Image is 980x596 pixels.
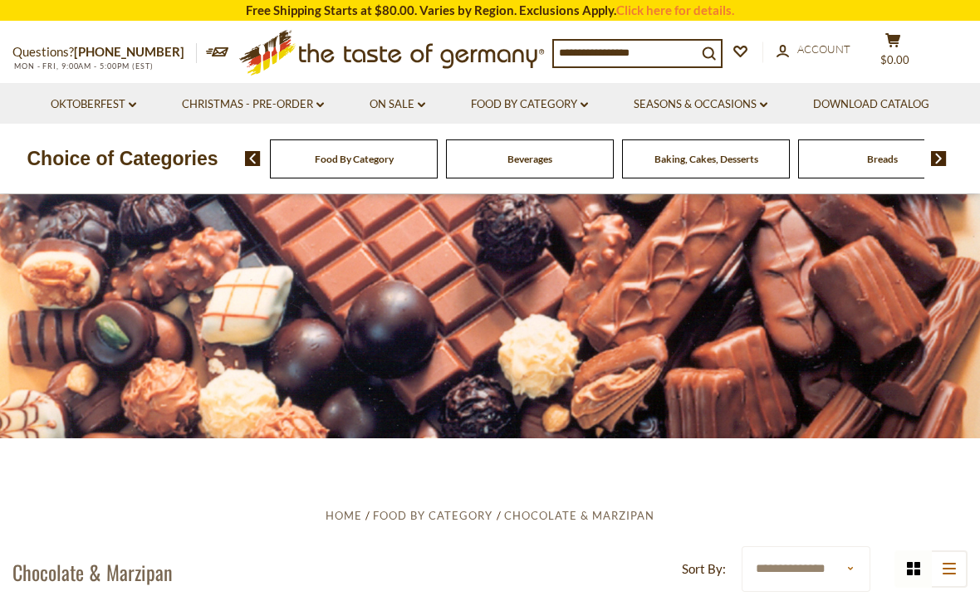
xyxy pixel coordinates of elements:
[867,153,898,165] a: Breads
[12,42,197,63] p: Questions?
[182,95,324,114] a: Christmas - PRE-ORDER
[373,509,492,522] a: Food By Category
[813,95,929,114] a: Download Catalog
[471,95,588,114] a: Food By Category
[12,61,154,71] span: MON - FRI, 9:00AM - 5:00PM (EST)
[326,509,362,522] a: Home
[12,559,173,584] h1: Chocolate & Marzipan
[370,95,425,114] a: On Sale
[74,44,184,59] a: [PHONE_NUMBER]
[797,42,850,56] span: Account
[931,151,947,166] img: next arrow
[315,153,394,165] a: Food By Category
[507,153,552,165] a: Beverages
[51,95,136,114] a: Oktoberfest
[868,32,918,74] button: $0.00
[777,41,850,59] a: Account
[634,95,767,114] a: Seasons & Occasions
[504,509,654,522] a: Chocolate & Marzipan
[245,151,261,166] img: previous arrow
[616,2,734,17] a: Click here for details.
[880,53,909,66] span: $0.00
[654,153,758,165] a: Baking, Cakes, Desserts
[682,559,726,579] label: Sort By:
